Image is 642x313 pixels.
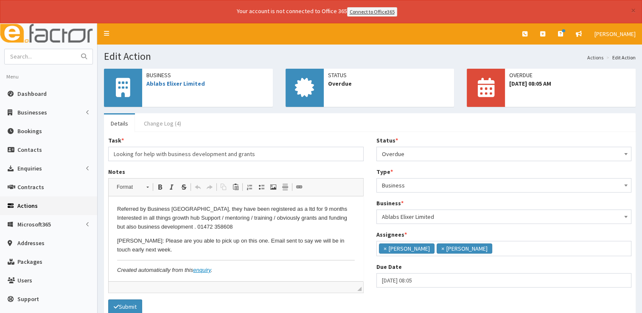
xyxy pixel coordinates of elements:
[587,54,603,61] a: Actions
[17,295,39,303] span: Support
[104,115,135,132] a: Details
[17,221,51,228] span: Microsoft365
[109,196,363,281] iframe: Rich Text Editor, notes
[379,243,435,254] li: Catherine Espin
[154,182,166,193] a: Bold (Ctrl+B)
[376,168,393,176] label: Type
[588,23,642,45] a: [PERSON_NAME]
[594,30,636,38] span: [PERSON_NAME]
[293,182,305,193] a: Link (Ctrl+L)
[382,148,626,160] span: Overdue
[509,71,631,79] span: OVERDUE
[112,181,153,193] a: Format
[108,136,124,145] label: Task
[178,182,190,193] a: Strike Through
[17,239,45,247] span: Addresses
[112,182,142,193] span: Format
[328,71,450,79] span: Status
[17,258,42,265] span: Packages
[204,182,216,193] a: Redo (Ctrl+Y)
[17,127,42,135] span: Bookings
[441,244,444,253] span: ×
[192,182,204,193] a: Undo (Ctrl+Z)
[376,199,404,207] label: Business
[255,182,267,193] a: Insert/Remove Bulleted List
[244,182,255,193] a: Insert/Remove Numbered List
[17,109,47,116] span: Businesses
[17,90,47,98] span: Dashboard
[267,182,279,193] a: Image
[384,244,387,253] span: ×
[357,287,362,291] span: Drag to resize
[146,71,269,79] span: Business
[230,182,241,193] a: Paste (Ctrl+V)
[376,230,407,239] label: Assignees
[137,115,188,132] a: Change Log (4)
[509,79,631,88] span: [DATE] 08:05 AM
[146,80,205,87] a: Ablabs Elixer Limited
[17,277,32,284] span: Users
[69,7,565,17] div: Your account is not connected to Office 365
[17,165,42,172] span: Enquiries
[218,182,230,193] a: Copy (Ctrl+C)
[108,168,125,176] label: Notes
[17,146,42,154] span: Contacts
[376,263,402,271] label: Due Date
[376,178,632,193] span: Business
[376,136,398,145] label: Status
[376,147,632,161] span: Overdue
[437,243,492,254] li: Paul Slade
[279,182,291,193] a: Insert Horizontal Line
[604,54,636,61] li: Edit Action
[166,182,178,193] a: Italic (Ctrl+I)
[347,7,397,17] a: Connect to Office365
[382,211,626,223] span: Ablabs Elixer Limited
[104,51,636,62] h1: Edit Action
[631,6,636,15] button: ×
[17,183,44,191] span: Contracts
[17,202,38,210] span: Actions
[5,49,76,64] input: Search...
[328,79,450,88] span: Overdue
[376,210,632,224] span: Ablabs Elixer Limited
[382,179,626,191] span: Business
